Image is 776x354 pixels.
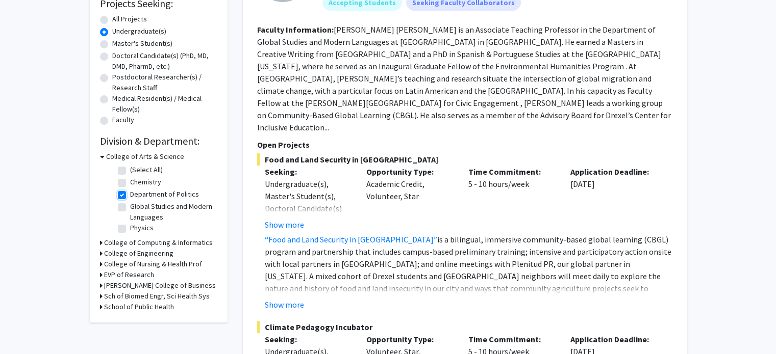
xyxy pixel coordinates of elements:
[130,189,199,200] label: Department of Politics
[461,166,563,231] div: 5 - 10 hours/week
[570,166,657,178] p: Application Deadline:
[112,26,166,37] label: Undergraduate(s)
[112,72,217,93] label: Postdoctoral Researcher(s) / Research Staff
[257,139,672,151] p: Open Projects
[112,93,217,115] label: Medical Resident(s) / Medical Fellow(s)
[366,166,453,178] p: Opportunity Type:
[257,321,672,333] span: Climate Pedagogy Incubator
[130,177,161,187] label: Chemistry
[257,24,671,132] fg-read-more: [PERSON_NAME] [PERSON_NAME] is an Associate Teaching Professor in the Department of Global Studie...
[265,178,352,239] div: Undergraduate(s), Master's Student(s), Doctoral Candidate(s) (PhD, MD, DMD, PharmD, etc.)
[104,269,154,280] h3: EVP of Research
[104,248,173,259] h3: College of Engineering
[359,166,461,231] div: Academic Credit, Volunteer, Star
[265,233,672,307] p: is a bilingual, immersive community-based global learning (CBGL) program and partnership that inc...
[265,298,304,311] button: Show more
[104,280,216,291] h3: [PERSON_NAME] College of Business
[104,291,210,302] h3: Sch of Biomed Engr, Sci Health Sys
[130,165,163,175] label: (Select All)
[130,223,154,233] label: Physics
[104,259,202,269] h3: College of Nursing & Health Prof
[257,153,672,166] span: Food and Land Security in [GEOGRAPHIC_DATA]
[112,14,147,24] label: All Projects
[468,333,555,345] p: Time Commitment:
[257,24,334,35] b: Faculty Information:
[366,333,453,345] p: Opportunity Type:
[563,166,665,231] div: [DATE]
[265,234,437,244] a: “Food and Land Security in [GEOGRAPHIC_DATA]”
[104,237,213,248] h3: College of Computing & Informatics
[130,201,215,223] label: Global Studies and Modern Languages
[106,151,184,162] h3: College of Arts & Science
[468,166,555,178] p: Time Commitment:
[112,50,217,72] label: Doctoral Candidate(s) (PhD, MD, DMD, PharmD, etc.)
[112,115,134,125] label: Faculty
[112,38,172,49] label: Master's Student(s)
[100,135,217,147] h2: Division & Department:
[265,219,304,231] button: Show more
[265,166,352,178] p: Seeking:
[265,333,352,345] p: Seeking:
[104,302,174,312] h3: School of Public Health
[570,333,657,345] p: Application Deadline:
[8,308,43,346] iframe: Chat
